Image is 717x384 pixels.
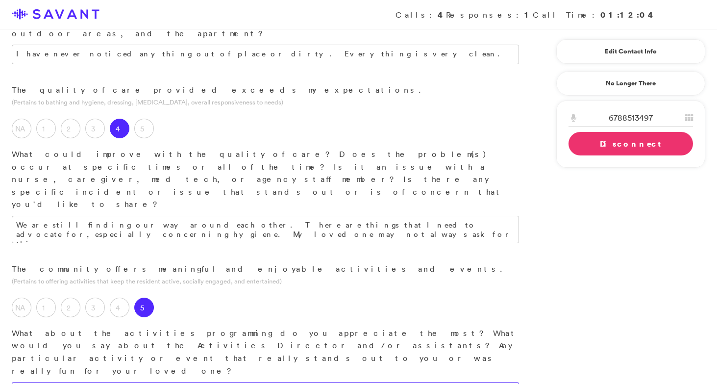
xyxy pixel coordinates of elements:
[12,84,519,97] p: The quality of care provided exceeds my expectations.
[61,119,80,138] label: 2
[134,298,154,317] label: 5
[524,9,533,20] strong: 1
[85,119,105,138] label: 3
[12,98,519,107] p: (Pertains to bathing and hygiene, dressing, [MEDICAL_DATA], overall responsiveness to needs)
[12,298,31,317] label: NA
[438,9,446,20] strong: 4
[600,9,656,20] strong: 01:12:04
[110,298,129,317] label: 4
[36,298,56,317] label: 1
[61,298,80,317] label: 2
[556,71,705,96] a: No Longer There
[12,277,519,286] p: (Pertains to offering activities that keep the resident active, socially engaged, and entertained)
[36,119,56,138] label: 1
[12,119,31,138] label: NA
[134,119,154,138] label: 5
[12,327,519,377] p: What about the activities programming do you appreciate the most? What would you say about the Ac...
[110,119,129,138] label: 4
[569,44,693,59] a: Edit Contact Info
[12,148,519,211] p: What could improve with the quality of care? Does the problem(s) occur at specific times or all o...
[85,298,105,317] label: 3
[12,263,519,276] p: The community offers meaningful and enjoyable activities and events.
[569,132,693,155] a: Disconnect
